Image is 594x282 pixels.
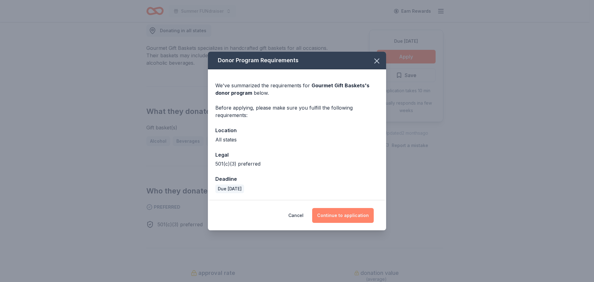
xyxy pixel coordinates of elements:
[312,208,374,223] button: Continue to application
[215,184,244,193] div: Due [DATE]
[215,151,379,159] div: Legal
[215,82,379,97] div: We've summarized the requirements for below.
[215,160,379,167] div: 501(c)(3) preferred
[215,175,379,183] div: Deadline
[288,208,303,223] button: Cancel
[215,126,379,134] div: Location
[215,136,379,143] div: All states
[208,52,386,69] div: Donor Program Requirements
[215,104,379,119] div: Before applying, please make sure you fulfill the following requirements:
